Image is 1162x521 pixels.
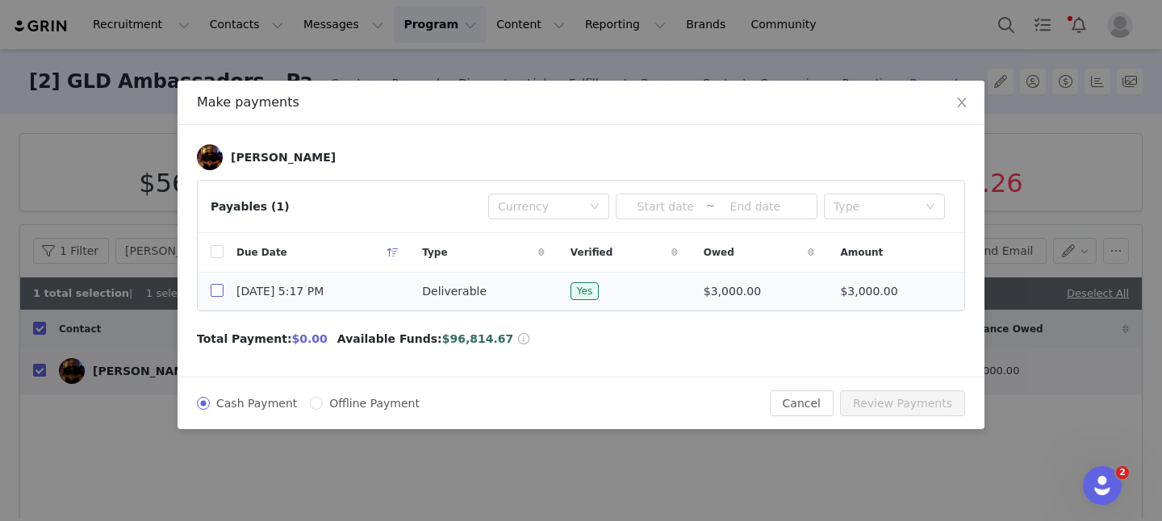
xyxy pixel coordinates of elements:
span: $3,000.00 [840,283,897,300]
span: Offline Payment [323,397,426,410]
button: Cancel [770,390,834,416]
span: [DATE] 5:17 PM [236,283,324,300]
span: Yes [571,282,599,300]
span: Due Date [236,245,287,260]
div: Currency [498,198,582,215]
span: $0.00 [292,332,328,345]
span: Available Funds: [337,331,442,348]
div: Payables (1) [211,198,290,215]
button: Review Payments [840,390,965,416]
input: Start date [625,198,705,215]
i: icon: close [955,96,968,109]
div: Make payments [197,94,965,111]
span: Deliverable [422,283,487,300]
span: $3,000.00 [704,283,761,300]
div: Type [834,198,917,215]
img: b72d50de-abca-42f9-a08c-94a09c651658.jpg [197,144,223,170]
span: Cash Payment [210,397,303,410]
iframe: Intercom live chat [1083,466,1122,505]
input: End date [715,198,795,215]
span: Verified [571,245,612,260]
button: Close [939,81,984,126]
span: $96,814.67 [442,332,514,345]
i: icon: down [926,202,935,213]
a: [PERSON_NAME] [197,144,336,170]
i: icon: down [590,202,600,213]
div: [PERSON_NAME] [231,151,336,164]
span: Type [422,245,447,260]
article: Payables [197,180,965,311]
span: 2 [1116,466,1129,479]
span: Amount [840,245,883,260]
span: Owed [704,245,734,260]
span: Total Payment: [197,331,292,348]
